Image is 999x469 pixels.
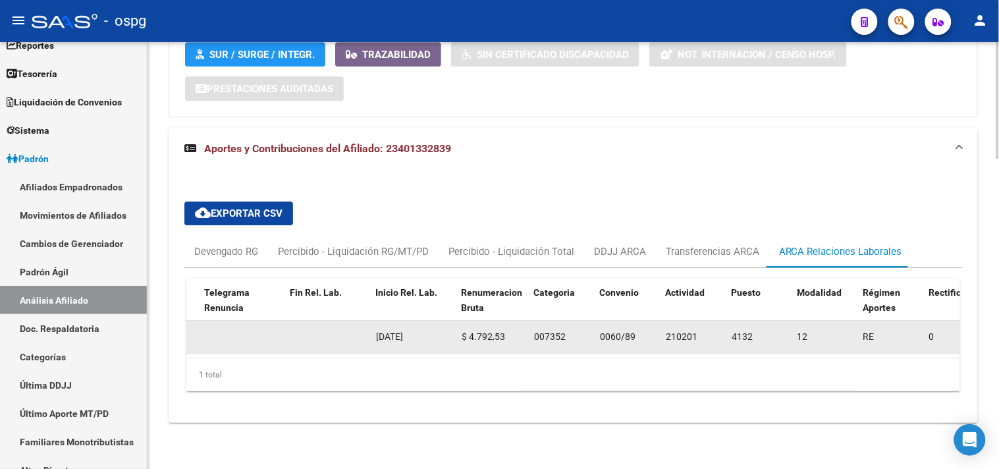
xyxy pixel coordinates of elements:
span: Inicio Rel. Lab. [375,287,437,298]
span: Categoria [533,287,575,298]
div: Aportes y Contribuciones del Afiliado: 23401332839 [169,170,978,423]
span: Puesto [731,287,761,298]
datatable-header-cell: Fin Rel. Lab. [284,279,370,337]
datatable-header-cell: Telegrama Renuncia [199,279,284,337]
button: Exportar CSV [184,202,293,225]
mat-icon: cloud_download [195,205,211,221]
span: SUR / SURGE / INTEGR. [209,49,315,61]
mat-icon: person [973,13,988,28]
div: Transferencias ARCA [666,244,759,259]
button: Not. Internacion / Censo Hosp. [649,42,847,67]
span: Fin Rel. Lab. [290,287,342,298]
button: Trazabilidad [335,42,441,67]
datatable-header-cell: Modalidad [792,279,857,337]
datatable-header-cell: Actividad [660,279,726,337]
button: Sin Certificado Discapacidad [451,42,639,67]
span: 12 [797,331,808,342]
span: 0 [929,331,934,342]
span: Sistema [7,123,49,138]
datatable-header-cell: Convenio [594,279,660,337]
span: Tesorería [7,67,57,81]
span: Liquidación de Convenios [7,95,122,109]
button: SUR / SURGE / INTEGR. [185,42,325,67]
div: ARCA Relaciones Laborales [779,244,902,259]
span: Convenio [599,287,639,298]
span: Reportes [7,38,54,53]
div: Open Intercom Messenger [954,424,986,456]
span: Padrón [7,152,49,166]
span: 210201 [666,331,697,342]
span: Prestaciones Auditadas [207,83,333,95]
span: Renumeracion Bruta [461,287,522,313]
datatable-header-cell: Régimen Aportes [857,279,923,337]
span: Aportes y Contribuciones del Afiliado: 23401332839 [204,142,451,155]
div: DDJJ ARCA [594,244,646,259]
div: Devengado RG [194,244,258,259]
span: [DATE] [376,331,403,342]
mat-expansion-panel-header: Aportes y Contribuciones del Afiliado: 23401332839 [169,128,978,170]
span: Trazabilidad [362,49,431,61]
span: 007352 [534,331,566,342]
datatable-header-cell: Rectificación [923,279,989,337]
div: 1 total [186,358,960,391]
button: Prestaciones Auditadas [185,76,344,101]
datatable-header-cell: Renumeracion Bruta [456,279,528,337]
datatable-header-cell: Categoria [528,279,594,337]
div: Percibido - Liquidación Total [448,244,574,259]
span: 4132 [732,331,753,342]
mat-icon: menu [11,13,26,28]
span: Modalidad [797,287,842,298]
span: Rectificación [929,287,984,298]
datatable-header-cell: Inicio Rel. Lab. [370,279,456,337]
datatable-header-cell: Puesto [726,279,792,337]
div: Percibido - Liquidación RG/MT/PD [278,244,429,259]
span: RE [863,331,875,342]
span: Sin Certificado Discapacidad [477,49,629,61]
span: Not. Internacion / Censo Hosp. [678,49,836,61]
span: Telegrama Renuncia [204,287,250,313]
span: Actividad [665,287,705,298]
span: 0060/89 [600,331,635,342]
span: Exportar CSV [195,207,283,219]
span: - ospg [104,7,146,36]
span: Régimen Aportes [863,287,900,313]
span: $ 4.792,53 [462,331,505,342]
